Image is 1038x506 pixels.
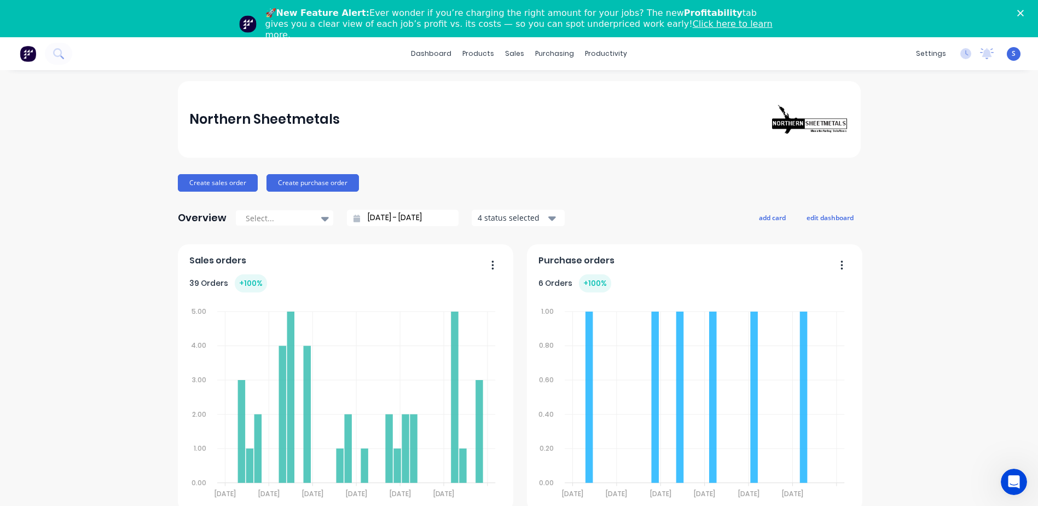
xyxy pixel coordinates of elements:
tspan: 5.00 [192,307,206,316]
tspan: 4.00 [191,341,206,350]
tspan: 0.20 [540,444,554,453]
div: Overview [178,207,227,229]
button: 4 status selected [472,210,565,226]
tspan: [DATE] [390,489,411,498]
div: productivity [579,45,633,62]
button: Create purchase order [266,174,359,192]
a: Click here to learn more. [265,19,773,40]
tspan: 0.80 [539,341,554,350]
tspan: [DATE] [606,489,628,498]
div: purchasing [530,45,579,62]
tspan: [DATE] [650,489,671,498]
tspan: 0.00 [192,478,206,487]
span: S [1012,49,1016,59]
span: Sales orders [189,254,246,267]
tspan: 0.60 [539,375,554,384]
b: Profitability [684,8,743,18]
div: 🚀 Ever wonder if you’re charging the right amount for your jobs? The new tab gives you a clear vi... [265,8,782,41]
span: Purchase orders [538,254,614,267]
button: Create sales order [178,174,258,192]
img: Factory [20,45,36,62]
a: dashboard [405,45,457,62]
div: settings [911,45,952,62]
div: Close [1017,10,1028,16]
tspan: 2.00 [192,410,206,419]
img: Northern Sheetmetals [772,105,849,134]
button: add card [752,210,793,225]
tspan: 0.40 [538,410,554,419]
div: sales [500,45,530,62]
tspan: [DATE] [433,489,455,498]
tspan: [DATE] [562,489,583,498]
div: 4 status selected [478,212,547,223]
b: New Feature Alert: [276,8,370,18]
tspan: 0.00 [539,478,554,487]
tspan: 1.00 [541,307,554,316]
tspan: 1.00 [194,444,206,453]
tspan: [DATE] [738,489,759,498]
tspan: 3.00 [192,375,206,384]
tspan: [DATE] [694,489,716,498]
tspan: [DATE] [346,489,367,498]
tspan: [DATE] [302,489,323,498]
img: Profile image for Team [239,15,257,33]
div: + 100 % [579,274,611,292]
tspan: [DATE] [782,489,804,498]
div: + 100 % [235,274,267,292]
div: Northern Sheetmetals [189,108,340,130]
div: products [457,45,500,62]
tspan: [DATE] [214,489,236,498]
iframe: Intercom live chat [1001,469,1027,495]
div: 6 Orders [538,274,611,292]
tspan: [DATE] [258,489,280,498]
div: 39 Orders [189,274,267,292]
button: edit dashboard [799,210,861,225]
